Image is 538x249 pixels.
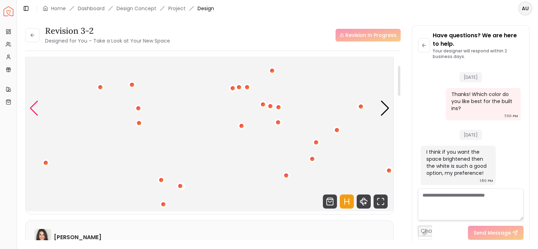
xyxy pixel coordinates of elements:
button: AU [518,1,532,15]
img: Angela Amore [34,229,51,246]
img: Spacejoy Logo [4,6,13,16]
svg: Hotspots Toggle [340,194,354,209]
span: AU [519,2,532,15]
a: Spacejoy [4,6,13,16]
svg: Shop Products from this design [323,194,337,209]
li: Design Concept [117,5,156,12]
svg: Fullscreen [374,194,388,209]
div: 4 / 6 [26,5,393,211]
img: Design Render 4 [26,5,393,211]
div: 7:00 PM [504,113,518,120]
span: Design [198,5,214,12]
span: [DATE] [459,72,482,82]
div: Thanks! Which color do you like best for the built ins? [451,91,514,112]
svg: 360 View [357,194,371,209]
h6: [PERSON_NAME] [54,233,101,242]
div: Carousel [26,5,393,211]
a: Dashboard [78,5,105,12]
p: Your designer will respond within 2 business days. [433,48,524,59]
div: Previous slide [29,101,39,116]
nav: breadcrumb [43,5,214,12]
a: Project [168,5,186,12]
div: 1:50 PM [480,177,493,184]
small: Designed for You – Take a Look at Your New Space [45,37,170,44]
p: Have questions? We are here to help. [433,31,524,48]
h3: Revision 3-2 [45,25,170,37]
a: Home [51,5,66,12]
div: I think if you want the space brightened then the white is such a good option, my preference! [426,148,489,177]
span: [DATE] [459,130,482,140]
div: Next slide [380,101,390,116]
